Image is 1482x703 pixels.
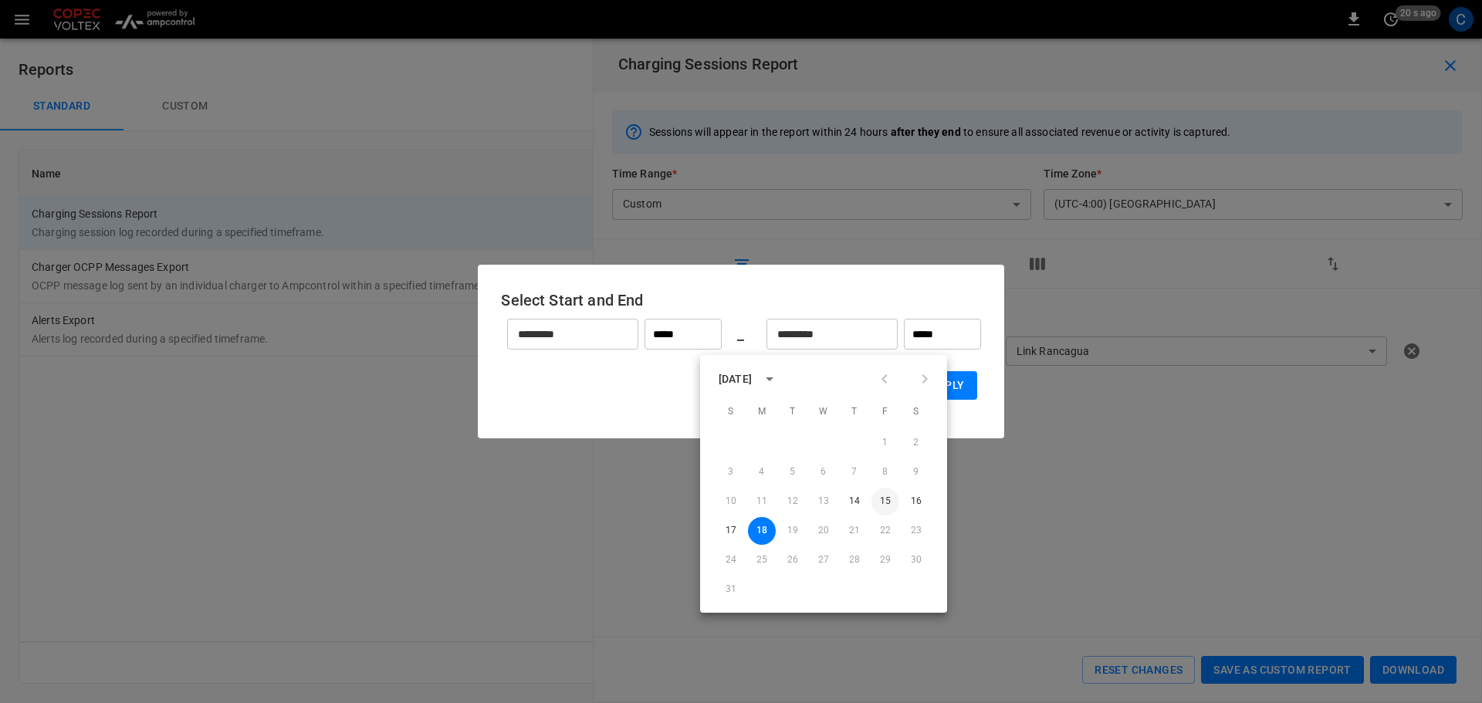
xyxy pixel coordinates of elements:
h6: _ [737,322,744,346]
div: [DATE] [719,371,752,387]
span: Wednesday [810,397,837,428]
span: Thursday [841,397,868,428]
span: Saturday [902,397,930,428]
button: 16 [902,488,930,515]
span: Sunday [717,397,745,428]
span: Tuesday [779,397,807,428]
button: 15 [871,488,899,515]
span: Friday [871,397,899,428]
button: calendar view is open, switch to year view [756,366,783,392]
button: 17 [717,517,745,545]
button: 18 [748,517,776,545]
button: 14 [841,488,868,515]
h6: Select Start and End [501,288,980,313]
span: Monday [748,397,776,428]
button: Apply [919,371,977,400]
